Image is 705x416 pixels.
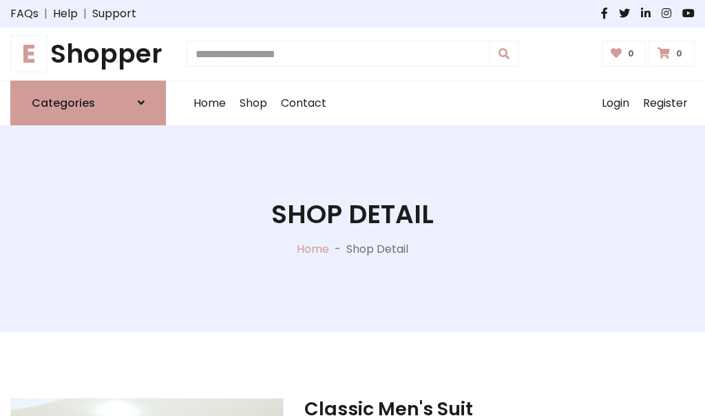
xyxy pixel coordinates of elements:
a: Contact [274,81,333,125]
span: | [39,6,53,22]
a: Register [636,81,695,125]
span: 0 [624,48,638,60]
a: Login [595,81,636,125]
a: Help [53,6,78,22]
a: 0 [602,41,646,67]
a: Categories [10,81,166,125]
a: Home [187,81,233,125]
span: 0 [673,48,686,60]
a: Home [297,241,329,257]
p: Shop Detail [346,241,408,258]
h1: Shop Detail [271,199,434,230]
a: Shop [233,81,274,125]
a: FAQs [10,6,39,22]
a: EShopper [10,39,166,70]
p: - [329,241,346,258]
a: 0 [649,41,695,67]
h1: Shopper [10,39,166,70]
a: Support [92,6,136,22]
span: | [78,6,92,22]
h6: Categories [32,96,95,110]
span: E [10,35,48,72]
